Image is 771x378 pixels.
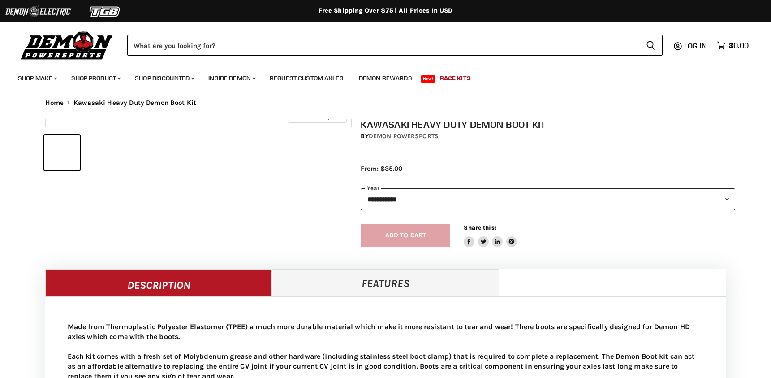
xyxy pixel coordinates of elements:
[369,132,439,140] a: Demon Powersports
[45,269,272,296] a: Description
[202,69,261,87] a: Inside Demon
[352,69,419,87] a: Demon Rewards
[464,224,496,231] span: Share this:
[292,113,342,120] span: Click to expand
[433,69,478,87] a: Race Kits
[684,41,707,50] span: Log in
[11,69,63,87] a: Shop Make
[127,35,663,56] form: Product
[272,269,499,296] a: Features
[464,224,517,248] aside: Share this:
[45,99,64,107] a: Home
[18,29,116,61] img: Demon Powersports
[44,135,80,170] button: IMAGE thumbnail
[72,3,139,20] img: TGB Logo 2
[712,39,753,52] a: $0.00
[128,69,200,87] a: Shop Discounted
[27,7,744,15] div: Free Shipping Over $75 | All Prices In USD
[421,75,436,83] span: New!
[361,165,402,173] span: From: $35.00
[729,41,749,50] span: $0.00
[4,3,72,20] img: Demon Electric Logo 2
[639,35,663,56] button: Search
[680,42,712,50] a: Log in
[361,119,735,130] h1: Kawasaki Heavy Duty Demon Boot Kit
[361,188,735,210] select: year
[11,65,746,87] ul: Main menu
[73,99,196,107] span: Kawasaki Heavy Duty Demon Boot Kit
[361,131,735,141] div: by
[27,99,744,107] nav: Breadcrumbs
[127,35,639,56] input: Search
[263,69,350,87] a: Request Custom Axles
[65,69,126,87] a: Shop Product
